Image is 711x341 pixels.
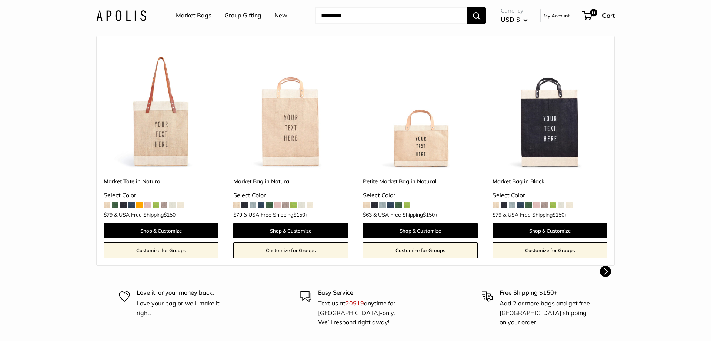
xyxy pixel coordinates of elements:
[363,54,478,169] a: Petite Market Bag in Naturaldescription_Effortless style that elevates every moment
[553,211,564,218] span: $150
[233,190,348,201] div: Select Color
[224,10,261,21] a: Group Gifting
[315,7,467,24] input: Search...
[583,10,615,21] a: 0 Cart
[501,14,528,26] button: USD $
[233,54,348,169] img: Market Bag in Natural
[346,300,364,307] a: 20919
[602,11,615,19] span: Cart
[104,211,113,218] span: $79
[244,212,308,217] span: & USA Free Shipping +
[318,288,411,298] p: Easy Service
[137,288,229,298] p: Love it, or your money back.
[104,54,218,169] img: description_Make it yours with custom printed text.
[590,9,597,16] span: 0
[493,211,501,218] span: $79
[114,212,178,217] span: & USA Free Shipping +
[363,190,478,201] div: Select Color
[493,177,607,185] a: Market Bag in Black
[363,211,372,218] span: $63
[233,54,348,169] a: Market Bag in NaturalMarket Bag in Natural
[137,299,229,318] p: Love your bag or we'll make it right.
[233,242,348,258] a: Customize for Groups
[104,54,218,169] a: description_Make it yours with custom printed text.Market Tote in Natural
[493,242,607,258] a: Customize for Groups
[293,211,305,218] span: $150
[500,299,592,327] p: Add 2 or more bags and get free [GEOGRAPHIC_DATA] shipping on your order.
[544,11,570,20] a: My Account
[493,190,607,201] div: Select Color
[176,10,211,21] a: Market Bags
[373,212,438,217] span: & USA Free Shipping +
[500,288,592,298] p: Free Shipping $150+
[363,177,478,185] a: Petite Market Bag in Natural
[363,54,478,169] img: Petite Market Bag in Natural
[233,211,242,218] span: $79
[493,54,607,169] a: Market Bag in BlackMarket Bag in Black
[233,223,348,238] a: Shop & Customize
[600,266,611,277] button: Next
[274,10,287,21] a: New
[503,212,567,217] span: & USA Free Shipping +
[164,211,176,218] span: $150
[104,177,218,185] a: Market Tote in Natural
[363,242,478,258] a: Customize for Groups
[493,54,607,169] img: Market Bag in Black
[233,177,348,185] a: Market Bag in Natural
[467,7,486,24] button: Search
[501,6,528,16] span: Currency
[104,223,218,238] a: Shop & Customize
[423,211,435,218] span: $150
[363,223,478,238] a: Shop & Customize
[96,10,146,21] img: Apolis
[318,299,411,327] p: Text us at anytime for [GEOGRAPHIC_DATA]-only. We’ll respond right away!
[493,223,607,238] a: Shop & Customize
[104,242,218,258] a: Customize for Groups
[501,16,520,23] span: USD $
[104,190,218,201] div: Select Color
